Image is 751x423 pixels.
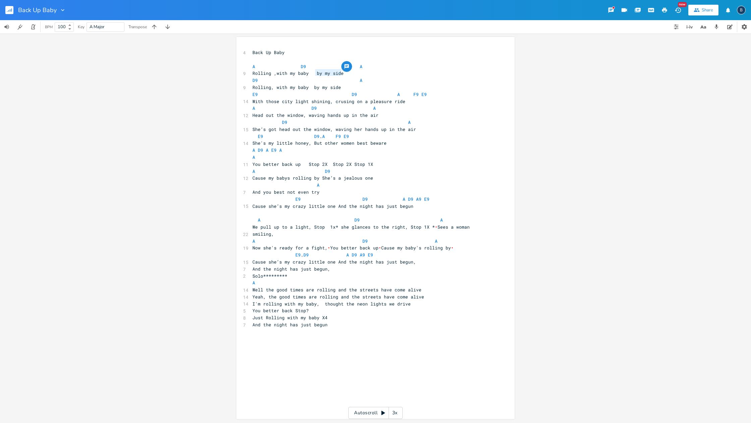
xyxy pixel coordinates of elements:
span: D9 [303,252,309,258]
span: E9 [271,147,277,153]
span: E9 [295,252,301,258]
span: A [252,147,255,153]
span: A [252,63,255,69]
span: D9 [352,252,357,258]
span: A [258,217,261,223]
span: You better back up Stop 2X Stop 2X Stop 1X [252,161,373,167]
span: A9 [416,196,421,202]
div: Autoscroll [348,407,403,419]
span: . [252,252,373,258]
span: Cause she’s my crazy little one And the night has just begun [252,203,413,209]
span: D9 [301,63,306,69]
span: A [252,168,255,174]
span: A [403,196,405,202]
span: Head out the window, waving hands up in the air [252,112,379,118]
span: And the night has just begun, [252,266,330,272]
div: Key [78,25,84,29]
span: You better back Stop? [252,308,309,314]
span: And the night has just begun [252,322,328,328]
span: A [346,252,349,258]
span: And you best not even try [252,189,320,195]
div: Transpose [128,25,147,29]
span: A [435,238,438,244]
span: D9 [311,105,317,111]
span: F9 [336,133,341,139]
span: A [252,238,255,244]
span: \u2028 [435,224,438,230]
span: A [279,147,282,153]
span: E9 [424,196,429,202]
div: boywells [737,6,746,14]
button: Share [688,5,718,15]
button: B [737,2,746,18]
span: D9 [325,168,330,174]
span: A [360,63,362,69]
span: A [317,182,320,188]
span: D9 [314,133,320,139]
span: D9 [352,91,357,97]
div: BPM [45,25,53,29]
span: F9 [413,91,419,97]
span: A [360,77,362,83]
div: 3x [389,407,401,419]
span: A Major [90,24,105,30]
span: D9 [362,238,368,244]
span: Well the good times are rolling and the streets have come alive [252,287,421,293]
span: A [252,280,255,286]
span: I'm rolling with my baby, thought the neon lights we drive [252,301,411,307]
span: Cause she’s my crazy little one And the night has just begun, [252,259,416,265]
span: Cause my babys rolling by She’s a jealous one [252,175,373,181]
span: Rolling ,with my baby by my side [252,70,344,76]
span: A [266,147,269,153]
span: A [440,217,443,223]
div: Share [702,7,713,13]
div: New [678,2,687,7]
span: E9 [421,91,427,97]
span: She's my little honey, But other women best beware [252,140,387,146]
span: D9 [362,196,368,202]
span: A [322,133,325,139]
span: With those city light shining, crusing on a pleasure ride [252,98,405,104]
span: Back Up Baby [252,49,285,55]
span: D9 [258,147,263,153]
span: Yeah, the good times are rolling and the streets have come alive [252,294,424,300]
span: . [252,133,349,139]
span: Now she's ready for a fight, You better back up Cause my baby's rolling by [252,245,454,251]
span: D9 [354,217,360,223]
span: D9 [252,77,258,83]
span: Back Up Baby [18,7,57,13]
span: A [373,105,376,111]
span: E9 [258,133,263,139]
span: Rolling, with my baby by my side [252,84,341,90]
span: E9 [368,252,373,258]
span: A [252,154,255,160]
span: \u2028 [451,245,454,251]
span: \u2028 [328,245,330,251]
span: E9 [344,133,349,139]
span: A9 [360,252,365,258]
span: \u2028 [379,245,381,251]
button: New [671,4,685,16]
span: A [408,119,411,125]
span: She’s got head out the window, waving her hands up in the air [252,126,416,132]
span: D9 [408,196,413,202]
span: We pull up to a light, Stop 1x* she glances to the right, Stop 1X * Sees a woman smiling, [252,224,472,237]
span: A [397,91,400,97]
span: A [252,105,255,111]
span: D9 [282,119,287,125]
span: E9 [295,196,301,202]
span: E9 [252,91,258,97]
span: Just Rolling with my baby X4 [252,315,328,321]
